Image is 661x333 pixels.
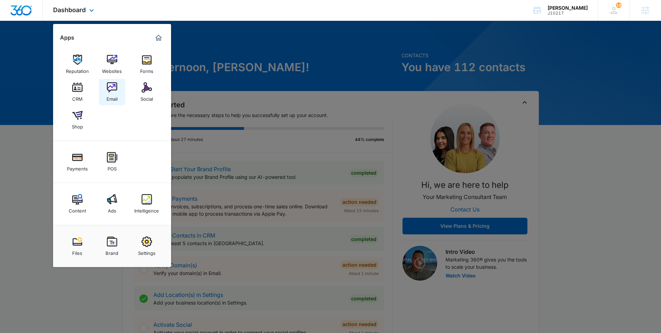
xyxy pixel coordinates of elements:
[72,120,83,130] div: Shop
[138,247,155,256] div: Settings
[153,32,164,43] a: Marketing 360® Dashboard
[548,5,588,11] div: account name
[53,6,86,14] span: Dashboard
[66,65,89,74] div: Reputation
[64,107,91,133] a: Shop
[64,149,91,175] a: Payments
[134,79,160,105] a: Social
[99,233,125,259] a: Brand
[134,205,159,214] div: Intelligence
[72,93,83,102] div: CRM
[99,79,125,105] a: Email
[134,233,160,259] a: Settings
[67,163,88,172] div: Payments
[64,191,91,217] a: Content
[134,191,160,217] a: Intelligence
[108,205,116,214] div: Ads
[616,2,621,8] div: notifications count
[99,51,125,77] a: Websites
[107,93,118,102] div: Email
[548,11,588,16] div: account id
[99,191,125,217] a: Ads
[141,93,153,102] div: Social
[64,233,91,259] a: Files
[69,205,86,214] div: Content
[102,65,122,74] div: Websites
[72,247,82,256] div: Files
[99,149,125,175] a: POS
[108,163,117,172] div: POS
[64,79,91,105] a: CRM
[140,65,153,74] div: Forms
[60,34,74,41] h2: Apps
[616,2,621,8] span: 19
[105,247,118,256] div: Brand
[64,51,91,77] a: Reputation
[134,51,160,77] a: Forms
